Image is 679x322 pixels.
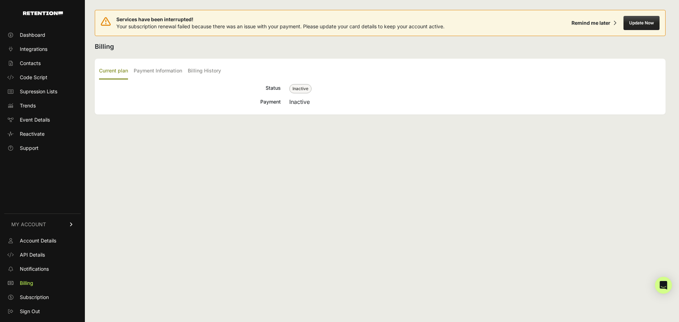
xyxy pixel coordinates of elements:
[4,249,81,260] a: API Details
[4,263,81,275] a: Notifications
[20,116,50,123] span: Event Details
[99,63,128,80] label: Current plan
[95,42,666,52] h2: Billing
[116,23,445,29] span: Your subscription renewal failed because there was an issue with your payment. Please update your...
[23,11,63,15] img: Retention.com
[4,72,81,83] a: Code Script
[4,100,81,111] a: Trends
[4,292,81,303] a: Subscription
[134,63,182,80] label: Payment Information
[99,98,281,106] div: Payment
[4,235,81,246] a: Account Details
[4,114,81,125] a: Event Details
[4,86,81,97] a: Supression Lists
[20,145,39,152] span: Support
[20,102,36,109] span: Trends
[20,308,40,315] span: Sign Out
[99,84,281,93] div: Status
[655,277,672,294] div: Open Intercom Messenger
[20,237,56,244] span: Account Details
[4,29,81,41] a: Dashboard
[20,46,47,53] span: Integrations
[623,16,660,30] button: Update Now
[4,142,81,154] a: Support
[11,221,46,228] span: MY ACCOUNT
[4,128,81,140] a: Reactivate
[20,74,47,81] span: Code Script
[20,60,41,67] span: Contacts
[4,43,81,55] a: Integrations
[188,63,221,80] label: Billing History
[569,17,619,29] button: Remind me later
[20,280,33,287] span: Billing
[571,19,610,27] div: Remind me later
[20,265,49,273] span: Notifications
[20,88,57,95] span: Supression Lists
[20,251,45,258] span: API Details
[116,16,445,23] span: Services have been interrupted!
[4,306,81,317] a: Sign Out
[289,98,661,106] div: Inactive
[4,58,81,69] a: Contacts
[4,213,81,235] a: MY ACCOUNT
[4,277,81,289] a: Billing
[20,294,49,301] span: Subscription
[20,31,45,39] span: Dashboard
[20,130,45,137] span: Reactivate
[289,84,312,93] span: Inactive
